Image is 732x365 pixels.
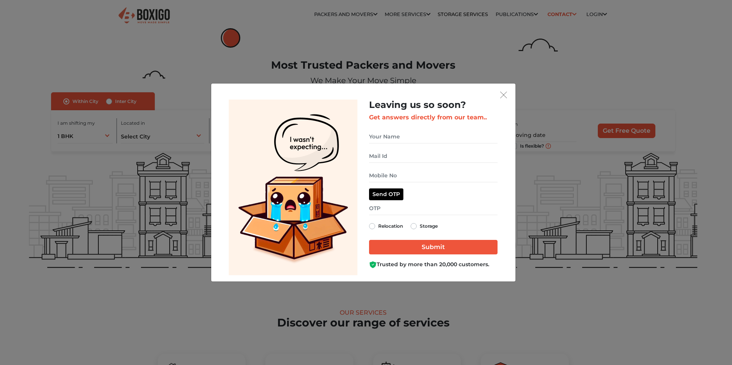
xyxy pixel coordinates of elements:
[500,92,507,98] img: exit
[229,100,358,275] img: Lead Welcome Image
[369,100,498,111] h2: Leaving us so soon?
[369,169,498,182] input: Mobile No
[369,114,498,121] h3: Get answers directly from our team..
[369,261,377,269] img: Boxigo Customer Shield
[369,130,498,143] input: Your Name
[369,188,403,200] button: Send OTP
[378,222,403,231] label: Relocation
[369,240,498,254] input: Submit
[420,222,438,231] label: Storage
[369,202,498,215] input: OTP
[369,150,498,163] input: Mail Id
[369,260,498,269] div: Trusted by more than 20,000 customers.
